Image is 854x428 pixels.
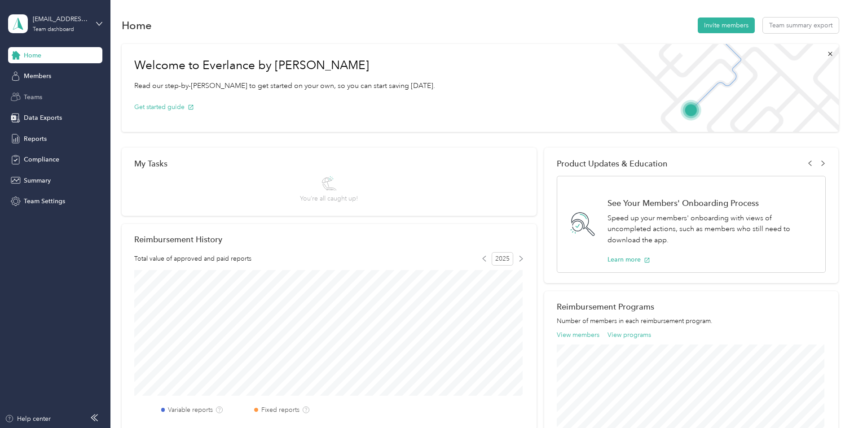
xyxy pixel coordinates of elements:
[122,21,152,30] h1: Home
[24,176,51,185] span: Summary
[698,17,755,33] button: Invite members
[557,330,599,340] button: View members
[804,378,854,428] iframe: Everlance-gr Chat Button Frame
[134,235,222,244] h2: Reimbursement History
[763,17,839,33] button: Team summary export
[607,213,816,246] p: Speed up your members' onboarding with views of uncompleted actions, such as members who still ne...
[300,194,358,203] span: You’re all caught up!
[134,80,435,92] p: Read our step-by-[PERSON_NAME] to get started on your own, so you can start saving [DATE].
[24,71,51,81] span: Members
[24,197,65,206] span: Team Settings
[5,414,51,424] button: Help center
[33,27,74,32] div: Team dashboard
[608,44,838,132] img: Welcome to everlance
[24,92,42,102] span: Teams
[557,159,668,168] span: Product Updates & Education
[492,252,513,266] span: 2025
[24,155,59,164] span: Compliance
[134,159,524,168] div: My Tasks
[24,51,41,60] span: Home
[557,316,826,326] p: Number of members in each reimbursement program.
[261,405,299,415] label: Fixed reports
[134,254,251,263] span: Total value of approved and paid reports
[24,134,47,144] span: Reports
[24,113,62,122] span: Data Exports
[607,255,650,264] button: Learn more
[607,330,651,340] button: View programs
[33,14,89,24] div: [EMAIL_ADDRESS][DOMAIN_NAME]
[607,198,816,208] h1: See Your Members' Onboarding Process
[134,102,194,112] button: Get started guide
[557,302,826,311] h2: Reimbursement Programs
[134,58,435,73] h1: Welcome to Everlance by [PERSON_NAME]
[168,405,213,415] label: Variable reports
